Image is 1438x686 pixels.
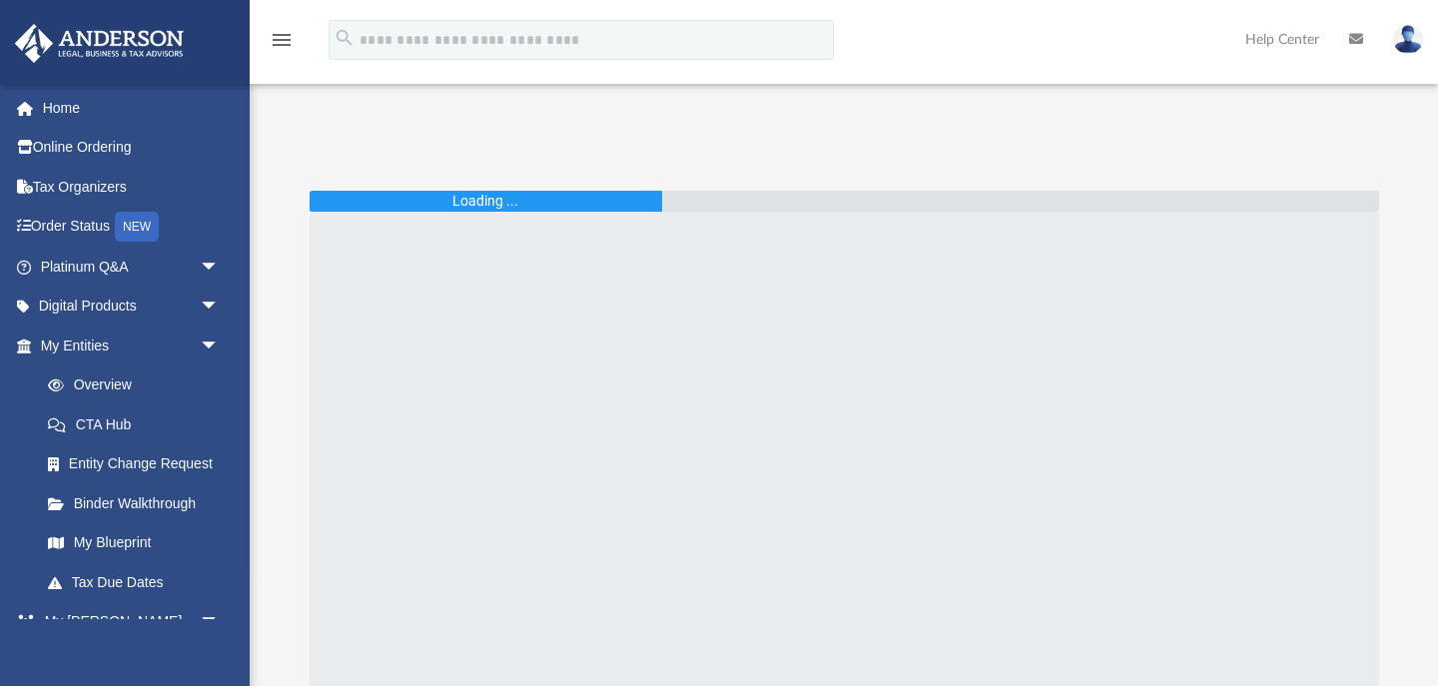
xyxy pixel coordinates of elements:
a: Overview [28,365,250,405]
a: Entity Change Request [28,444,250,484]
img: User Pic [1393,25,1423,54]
span: arrow_drop_down [200,247,240,288]
a: My Entitiesarrow_drop_down [14,326,250,365]
a: Online Ordering [14,128,250,168]
a: Order StatusNEW [14,207,250,248]
a: My [PERSON_NAME] Teamarrow_drop_down [14,602,240,666]
a: Binder Walkthrough [28,483,250,523]
i: menu [270,28,294,52]
a: Tax Organizers [14,167,250,207]
span: arrow_drop_down [200,287,240,328]
a: Home [14,88,250,128]
div: NEW [115,212,159,242]
a: Tax Due Dates [28,562,250,602]
img: Anderson Advisors Platinum Portal [9,24,190,63]
a: menu [270,38,294,52]
a: CTA Hub [28,404,250,444]
a: My Blueprint [28,523,240,563]
span: arrow_drop_down [200,602,240,643]
div: Loading ... [452,191,518,212]
a: Platinum Q&Aarrow_drop_down [14,247,250,287]
span: arrow_drop_down [200,326,240,366]
i: search [334,27,356,49]
a: Digital Productsarrow_drop_down [14,287,250,327]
